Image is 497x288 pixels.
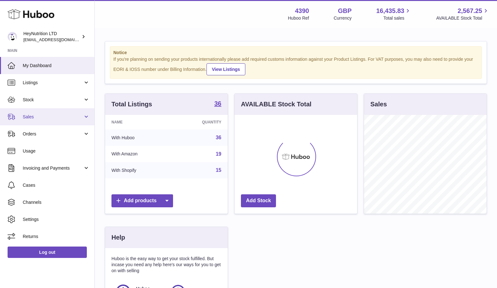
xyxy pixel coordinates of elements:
p: Huboo is the easy way to get your stock fulfilled. But incase you need any help here's our ways f... [111,256,221,274]
h3: Total Listings [111,100,152,109]
strong: Notice [113,50,478,56]
th: Name [105,115,172,129]
h3: Sales [370,100,387,109]
div: Huboo Ref [288,15,309,21]
span: Total sales [383,15,411,21]
span: Channels [23,199,90,205]
span: [EMAIL_ADDRESS][DOMAIN_NAME] [23,37,93,42]
span: My Dashboard [23,63,90,69]
span: Sales [23,114,83,120]
span: Listings [23,80,83,86]
a: Add Stock [241,194,276,207]
div: If you're planning on sending your products internationally please add required customs informati... [113,56,478,75]
span: Settings [23,216,90,222]
a: Log out [8,247,87,258]
th: Quantity [172,115,228,129]
a: 16,435.83 Total sales [376,7,411,21]
span: Returns [23,234,90,240]
strong: GBP [338,7,351,15]
span: 2,567.25 [458,7,482,15]
h3: AVAILABLE Stock Total [241,100,311,109]
span: AVAILABLE Stock Total [436,15,489,21]
a: View Listings [207,63,245,75]
div: HeyNutrition LTD [23,31,80,43]
strong: 36 [214,100,221,107]
td: With Amazon [105,146,172,162]
a: 36 [214,100,221,108]
a: 2,567.25 AVAILABLE Stock Total [436,7,489,21]
a: 19 [216,151,221,157]
a: 36 [216,135,221,140]
span: Orders [23,131,83,137]
a: Add products [111,194,173,207]
h3: Help [111,233,125,242]
div: Currency [334,15,352,21]
span: Invoicing and Payments [23,165,83,171]
span: Cases [23,182,90,188]
a: 15 [216,167,221,173]
img: info@heynutrition.com [8,32,17,41]
td: With Shopify [105,162,172,178]
strong: 4390 [295,7,309,15]
span: 16,435.83 [376,7,404,15]
span: Stock [23,97,83,103]
span: Usage [23,148,90,154]
td: With Huboo [105,129,172,146]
